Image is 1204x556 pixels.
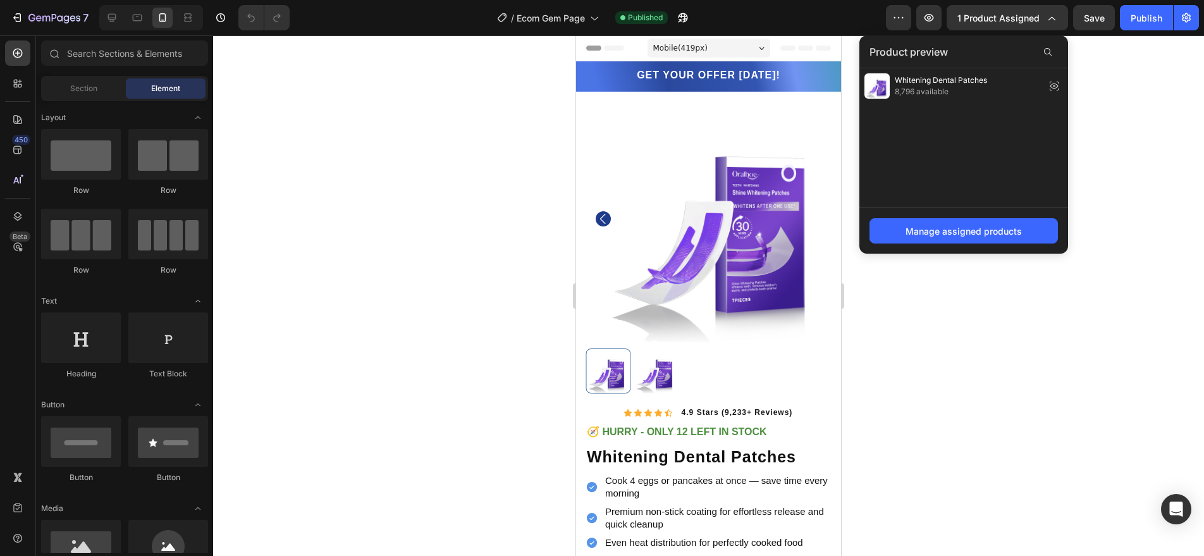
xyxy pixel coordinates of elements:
span: 1 product assigned [957,11,1040,25]
p: Durable design with cool-touch handle and lid included [29,520,254,545]
button: Publish [1120,5,1173,30]
span: Ecom Gem Page [517,11,585,25]
div: Button [41,472,121,483]
div: Row [128,264,208,276]
iframe: Design area [576,35,841,556]
div: 450 [12,135,30,145]
span: Text [41,295,57,307]
div: Manage assigned products [906,225,1022,238]
button: Manage assigned products [869,218,1058,244]
button: Save [1073,5,1115,30]
span: 8,796 available [895,86,987,97]
div: Row [41,264,121,276]
span: Toggle open [188,395,208,415]
span: Media [41,503,63,514]
p: 7 [83,10,89,25]
div: Beta [9,232,30,242]
span: Toggle open [188,108,208,128]
span: / [511,11,514,25]
button: 1 product assigned [947,5,1068,30]
span: Toggle open [188,291,208,311]
div: Text Block [128,368,208,380]
div: Row [41,185,121,196]
span: Element [151,83,180,94]
span: Save [1084,13,1105,23]
span: Button [41,399,64,411]
div: Undo/Redo [238,5,290,30]
input: Search Sections & Elements [41,40,208,66]
span: Whitening Dental Patches [895,75,987,86]
img: preview-img [864,73,890,99]
div: Button [128,472,208,483]
span: Toggle open [188,498,208,519]
div: Open Intercom Messenger [1161,494,1191,524]
div: Row [128,185,208,196]
span: Layout [41,112,66,123]
span: Section [70,83,97,94]
div: Heading [41,368,121,380]
button: 7 [5,5,94,30]
span: Product preview [869,44,948,59]
div: Publish [1131,11,1162,25]
span: Published [628,12,663,23]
